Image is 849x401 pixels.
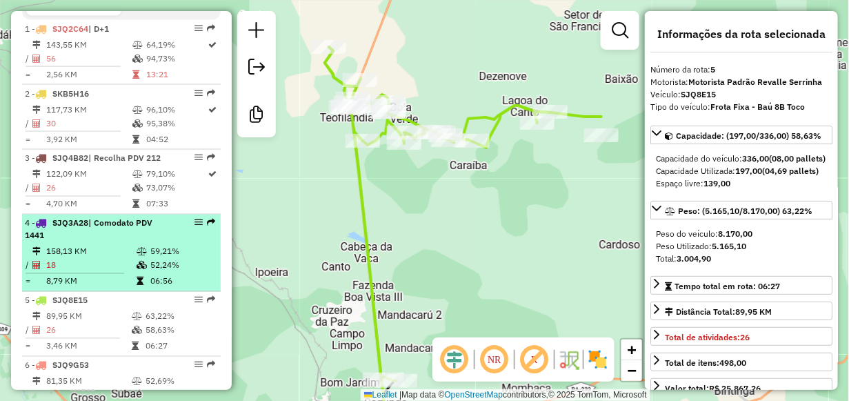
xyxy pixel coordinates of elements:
[132,326,142,335] i: % de utilização da cubagem
[46,103,132,117] td: 117,73 KM
[769,153,826,164] strong: (08,00 pallets)
[209,106,217,114] i: Rota otimizada
[399,390,401,400] span: |
[194,24,203,32] em: Opções
[46,324,131,338] td: 26
[46,310,131,324] td: 89,95 KM
[650,276,832,295] a: Tempo total em rota: 06:27
[25,259,32,273] td: /
[52,88,89,99] span: SKB5H16
[656,177,827,190] div: Espaço livre:
[194,219,203,227] em: Opções
[650,63,832,76] div: Número da rota:
[650,222,832,271] div: Peso: (5.165,10/8.170,00) 63,22%
[209,41,217,49] i: Rota otimizada
[88,23,109,34] span: | D+1
[681,89,716,99] strong: SJQ8E15
[146,182,208,195] td: 73,07%
[650,327,832,346] a: Total de atividades:26
[25,360,89,371] span: 6 -
[32,119,41,128] i: Total de Atividades
[46,275,136,288] td: 8,79 KM
[735,306,772,317] span: 89,95 KM
[32,55,41,63] i: Total de Atividades
[207,89,215,97] em: Rota exportada
[665,306,772,318] div: Distância Total:
[145,340,214,353] td: 06:27
[606,17,634,44] a: Exibir filtros
[46,38,132,52] td: 143,55 KM
[52,295,88,306] span: SJQ8E15
[678,206,812,216] span: Peso: (5.165,10/8.170,00) 63,22%
[207,296,215,304] em: Rota exportada
[137,262,147,270] i: % de utilização da cubagem
[656,253,827,265] div: Total:
[712,241,746,251] strong: 5.165,10
[32,184,41,193] i: Total de Atividades
[650,201,832,219] a: Peso: (5.165,10/8.170,00) 63,22%
[25,153,161,164] span: 3 -
[137,277,143,286] i: Tempo total em rota
[676,130,821,141] span: Capacidade: (197,00/336,00) 58,63%
[137,248,147,256] i: % de utilização do peso
[650,88,832,101] div: Veículo:
[145,324,214,338] td: 58,63%
[650,353,832,371] a: Total de itens:498,00
[145,375,214,389] td: 52,69%
[656,228,752,239] span: Peso do veículo:
[675,281,780,291] span: Tempo total em rota: 06:27
[25,52,32,66] td: /
[207,24,215,32] em: Rota exportada
[710,64,715,75] strong: 5
[710,101,805,112] strong: Frota Fixa - Baú 8B Toco
[650,76,832,88] div: Motorista:
[132,378,142,386] i: % de utilização do peso
[621,340,642,360] a: Zoom in
[194,154,203,162] em: Opções
[677,253,711,264] strong: 3.004,90
[25,197,32,211] td: =
[650,101,832,113] div: Tipo do veículo:
[194,361,203,369] em: Opções
[25,68,32,81] td: =
[243,17,270,48] a: Nova sessão e pesquisa
[46,133,132,146] td: 3,92 KM
[207,361,215,369] em: Rota exportada
[25,275,32,288] td: =
[25,182,32,195] td: /
[243,101,270,132] a: Criar modelo
[146,197,208,211] td: 07:33
[719,358,746,368] strong: 498,00
[146,68,208,81] td: 13:21
[361,389,650,401] div: Map data © contributors,© 2025 TomTom, Microsoft
[46,182,132,195] td: 26
[25,295,88,306] span: 5 -
[132,55,143,63] i: % de utilização da cubagem
[52,360,89,371] span: SJQ9G53
[46,245,136,259] td: 158,13 KM
[25,88,89,99] span: 2 -
[207,219,215,227] em: Rota exportada
[628,341,637,358] span: +
[32,262,41,270] i: Total de Atividades
[621,360,642,381] a: Zoom out
[650,28,832,41] h4: Informações da rota selecionada
[32,106,41,114] i: Distância Total
[194,89,203,97] em: Opções
[132,106,143,114] i: % de utilização do peso
[364,390,397,400] a: Leaflet
[650,302,832,320] a: Distância Total:89,95 KM
[518,343,551,376] span: Exibir rótulo
[718,228,752,239] strong: 8.170,00
[478,343,511,376] span: Ocultar NR
[46,68,132,81] td: 2,56 KM
[150,275,215,288] td: 06:56
[709,383,761,393] strong: R$ 25.867,26
[146,168,208,182] td: 79,10%
[46,340,131,353] td: 3,46 KM
[688,77,822,87] strong: Motorista Padrão Revalle Serrinha
[46,117,132,130] td: 30
[243,53,270,84] a: Exportar sessão
[132,313,142,321] i: % de utilização do peso
[46,168,132,182] td: 122,09 KM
